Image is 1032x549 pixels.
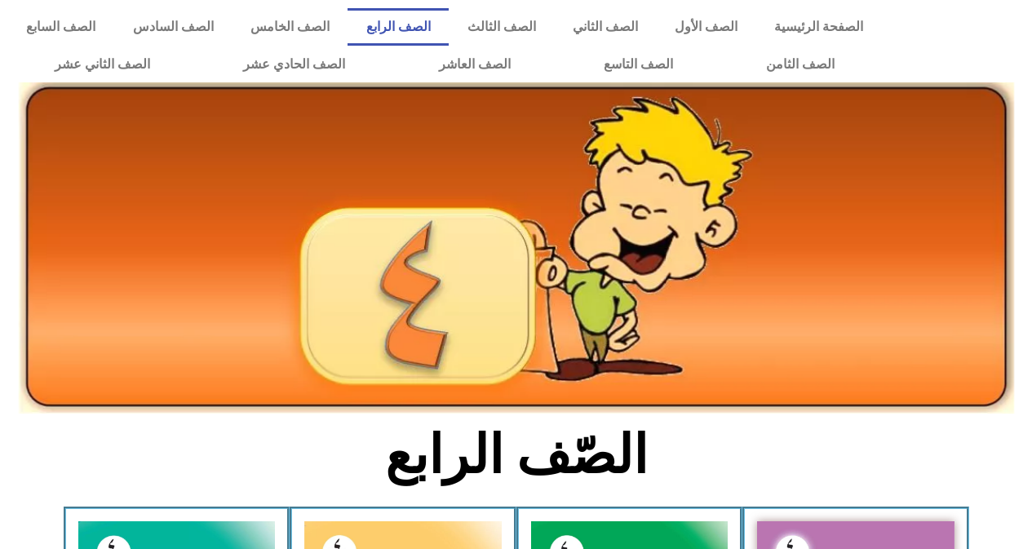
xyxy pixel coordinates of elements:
[8,8,114,46] a: الصف السابع
[8,46,197,83] a: الصف الثاني عشر
[114,8,232,46] a: الصف السادس
[720,46,881,83] a: الصف الثامن
[232,8,348,46] a: الصف الخامس
[197,46,392,83] a: الصف الحادي عشر
[449,8,554,46] a: الصف الثالث
[755,8,881,46] a: الصفحة الرئيسية
[557,46,720,83] a: الصف التاسع
[554,8,656,46] a: الصف الثاني
[348,8,449,46] a: الصف الرابع
[656,8,755,46] a: الصف الأول
[392,46,557,83] a: الصف العاشر
[246,423,786,487] h2: الصّف الرابع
